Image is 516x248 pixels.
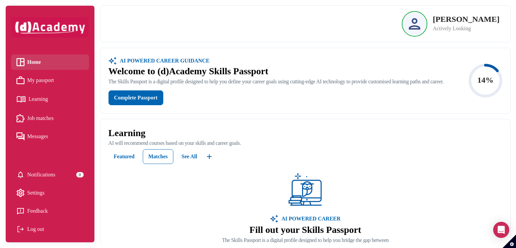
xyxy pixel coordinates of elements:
img: Home icon [16,58,25,66]
img: Messages icon [16,132,25,140]
a: Home iconHome [16,57,84,67]
div: Matches [148,152,168,161]
img: My passport icon [16,76,25,84]
img: image [270,215,278,223]
img: Profile [409,18,420,30]
img: Learning icon [16,93,26,105]
img: Job matches icon [16,114,25,122]
button: Matches [143,149,174,164]
text: 14% [477,75,493,84]
div: See All [181,152,197,161]
button: Complete Passport [109,90,163,105]
p: Learning [109,127,502,139]
span: Home [27,57,41,67]
div: Log out [16,224,84,234]
p: AI POWERED CAREER [278,215,341,223]
div: The Skills Passport is a digital profile designed to help you define your career goals using cutt... [109,78,444,85]
a: Job matches iconJob matches [16,113,84,123]
img: setting [16,171,25,179]
div: AI POWERED CAREER GUIDANCE [117,56,210,66]
span: Notifications [27,170,55,180]
a: Learning iconLearning [16,93,84,105]
button: Featured [109,149,140,164]
button: Set cookie preferences [503,235,516,248]
p: Fill out your Skills Passport [222,224,389,236]
div: Complete Passport [114,93,158,102]
img: ... [289,173,322,207]
img: setting [16,189,25,197]
img: Log out [16,225,25,233]
div: Welcome to (d)Academy Skills Passport [109,66,444,77]
div: Open Intercom Messenger [493,222,509,238]
img: ... [109,56,117,66]
span: Learning [29,94,48,104]
div: Featured [114,152,135,161]
p: [PERSON_NAME] [433,15,500,23]
img: dAcademy [11,17,89,38]
a: Messages iconMessages [16,131,84,141]
button: See All [176,149,203,164]
p: Actively Looking [433,25,500,33]
span: My passport [27,75,54,85]
a: My passport iconMy passport [16,75,84,85]
a: Feedback [16,206,84,216]
div: 0 [76,172,84,177]
img: ... [205,153,213,161]
img: feedback [16,207,25,215]
span: Messages [27,131,48,141]
span: Job matches [27,113,54,123]
span: Settings [27,188,45,198]
p: AI will recommend courses based on your skills and career goals. [109,140,502,147]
